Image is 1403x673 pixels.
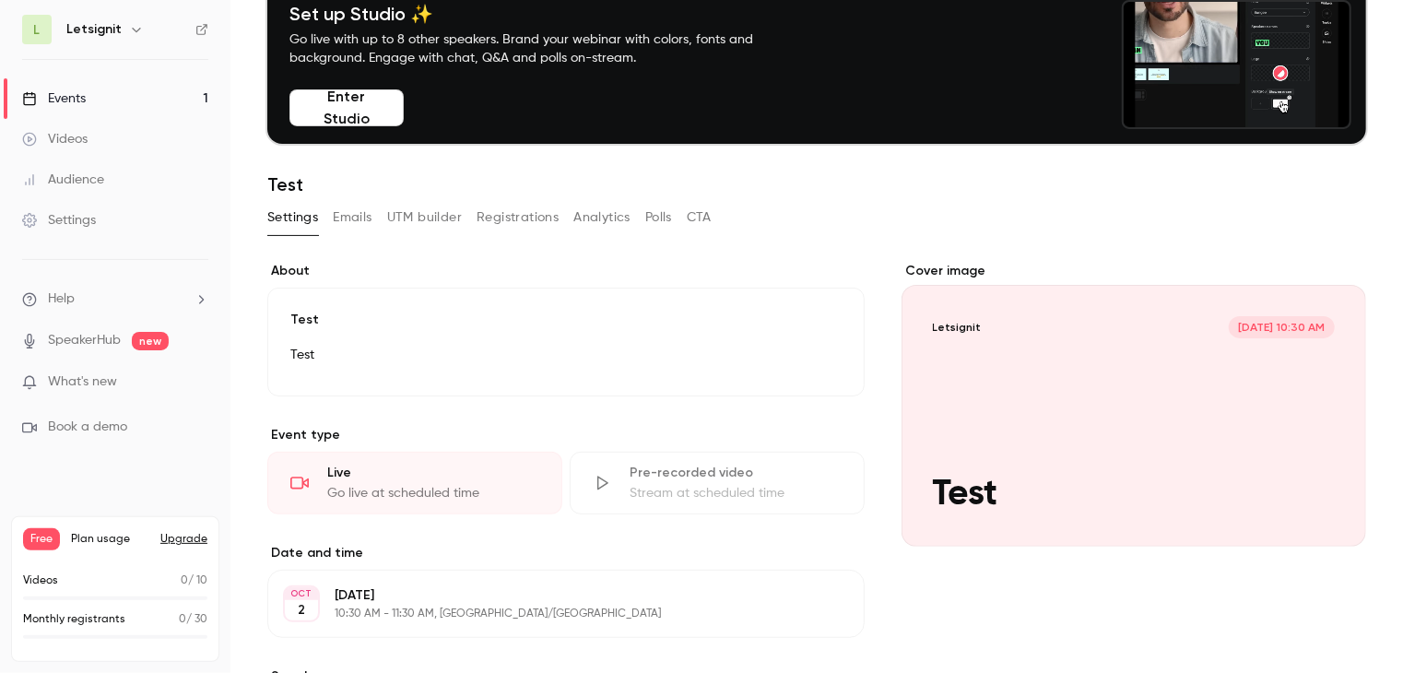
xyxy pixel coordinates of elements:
div: Pre-recorded video [630,464,842,482]
div: LiveGo live at scheduled time [267,452,562,514]
div: OCT [285,587,318,600]
span: Book a demo [48,418,127,437]
a: SpeakerHub [48,331,121,350]
span: 0 [179,614,186,625]
div: Settings [22,211,96,230]
button: Registrations [477,203,559,232]
div: Events [22,89,86,108]
div: Go live at scheduled time [327,484,539,502]
div: Audience [22,171,104,189]
label: Cover image [902,262,1366,280]
div: Videos [22,130,88,148]
p: Event type [267,426,865,444]
p: Monthly registrants [23,611,125,628]
section: Cover image [902,262,1366,547]
p: Test [290,344,842,366]
button: Settings [267,203,318,232]
h4: Set up Studio ✨ [289,3,796,25]
label: About [267,262,865,280]
span: Help [48,289,75,309]
p: / 30 [179,611,207,628]
span: Plan usage [71,532,149,547]
p: Test [290,311,842,329]
li: help-dropdown-opener [22,289,208,309]
button: Enter Studio [289,89,404,126]
label: Date and time [267,544,865,562]
div: Live [327,464,539,482]
p: Go live with up to 8 other speakers. Brand your webinar with colors, fonts and background. Engage... [289,30,796,67]
button: Polls [645,203,672,232]
span: 0 [181,575,188,586]
span: Free [23,528,60,550]
span: new [132,332,169,350]
button: Upgrade [160,532,207,547]
span: L [34,20,41,40]
p: Videos [23,573,58,589]
button: CTA [687,203,712,232]
div: Stream at scheduled time [630,484,842,502]
p: [DATE] [335,586,767,605]
h6: Letsignit [66,20,122,39]
p: 2 [298,601,305,620]
button: Emails [333,203,371,232]
div: Pre-recorded videoStream at scheduled time [570,452,865,514]
h1: Test [267,173,1366,195]
button: Analytics [573,203,631,232]
p: 10:30 AM - 11:30 AM, [GEOGRAPHIC_DATA]/[GEOGRAPHIC_DATA] [335,607,767,621]
button: UTM builder [387,203,462,232]
p: / 10 [181,573,207,589]
span: What's new [48,372,117,392]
